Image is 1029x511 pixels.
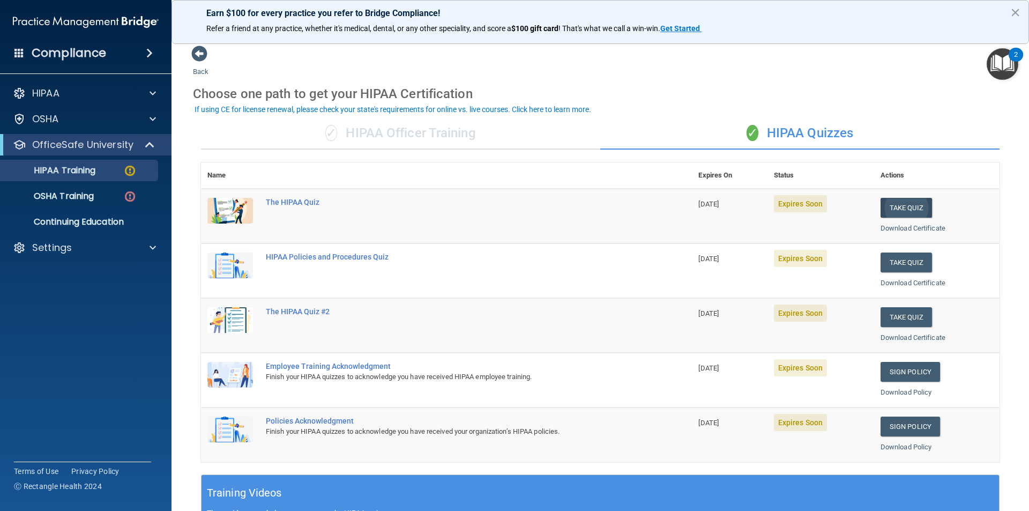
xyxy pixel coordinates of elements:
button: Take Quiz [881,253,932,272]
span: Expires Soon [774,305,827,322]
button: Take Quiz [881,307,932,327]
div: HIPAA Officer Training [201,117,600,150]
button: Close [1010,4,1020,21]
div: The HIPAA Quiz #2 [266,307,638,316]
button: Open Resource Center, 2 new notifications [987,48,1018,80]
div: 2 [1014,55,1018,69]
th: Actions [874,162,1000,189]
img: PMB logo [13,11,159,33]
p: OfficeSafe University [32,138,133,151]
div: Finish your HIPAA quizzes to acknowledge you have received your organization’s HIPAA policies. [266,425,638,438]
p: Continuing Education [7,217,153,227]
p: Settings [32,241,72,254]
span: Expires Soon [774,250,827,267]
h5: Training Videos [207,484,282,502]
span: Expires Soon [774,359,827,376]
div: HIPAA Quizzes [600,117,1000,150]
span: [DATE] [698,309,719,317]
span: [DATE] [698,419,719,427]
span: [DATE] [698,200,719,208]
div: Finish your HIPAA quizzes to acknowledge you have received HIPAA employee training. [266,371,638,383]
th: Expires On [692,162,767,189]
p: OSHA Training [7,191,94,202]
a: Back [193,55,208,76]
span: ✓ [325,125,337,141]
a: Download Policy [881,443,932,451]
span: Ⓒ Rectangle Health 2024 [14,481,102,492]
a: Privacy Policy [71,466,120,477]
span: [DATE] [698,364,719,372]
h4: Compliance [32,46,106,61]
span: ! That's what we call a win-win. [558,24,660,33]
button: Take Quiz [881,198,932,218]
a: Sign Policy [881,362,940,382]
a: Download Certificate [881,224,945,232]
span: Refer a friend at any practice, whether it's medical, dental, or any other speciality, and score a [206,24,511,33]
a: OSHA [13,113,156,125]
img: danger-circle.6113f641.png [123,190,137,203]
span: ✓ [747,125,758,141]
a: OfficeSafe University [13,138,155,151]
strong: $100 gift card [511,24,558,33]
a: HIPAA [13,87,156,100]
th: Status [767,162,874,189]
a: Download Certificate [881,279,945,287]
a: Download Policy [881,388,932,396]
p: Earn $100 for every practice you refer to Bridge Compliance! [206,8,994,18]
strong: Get Started [660,24,700,33]
div: The HIPAA Quiz [266,198,638,206]
button: If using CE for license renewal, please check your state's requirements for online vs. live cours... [193,104,593,115]
img: warning-circle.0cc9ac19.png [123,164,137,177]
div: HIPAA Policies and Procedures Quiz [266,253,638,261]
a: Get Started [660,24,702,33]
div: Policies Acknowledgment [266,417,638,425]
a: Terms of Use [14,466,58,477]
div: Employee Training Acknowledgment [266,362,638,371]
span: Expires Soon [774,195,827,212]
div: If using CE for license renewal, please check your state's requirements for online vs. live cours... [195,106,591,113]
th: Name [201,162,259,189]
span: Expires Soon [774,414,827,431]
p: OSHA [32,113,59,125]
a: Download Certificate [881,334,945,342]
a: Sign Policy [881,417,940,436]
p: HIPAA [32,87,59,100]
div: Choose one path to get your HIPAA Certification [193,78,1008,109]
span: [DATE] [698,255,719,263]
a: Settings [13,241,156,254]
p: HIPAA Training [7,165,95,176]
